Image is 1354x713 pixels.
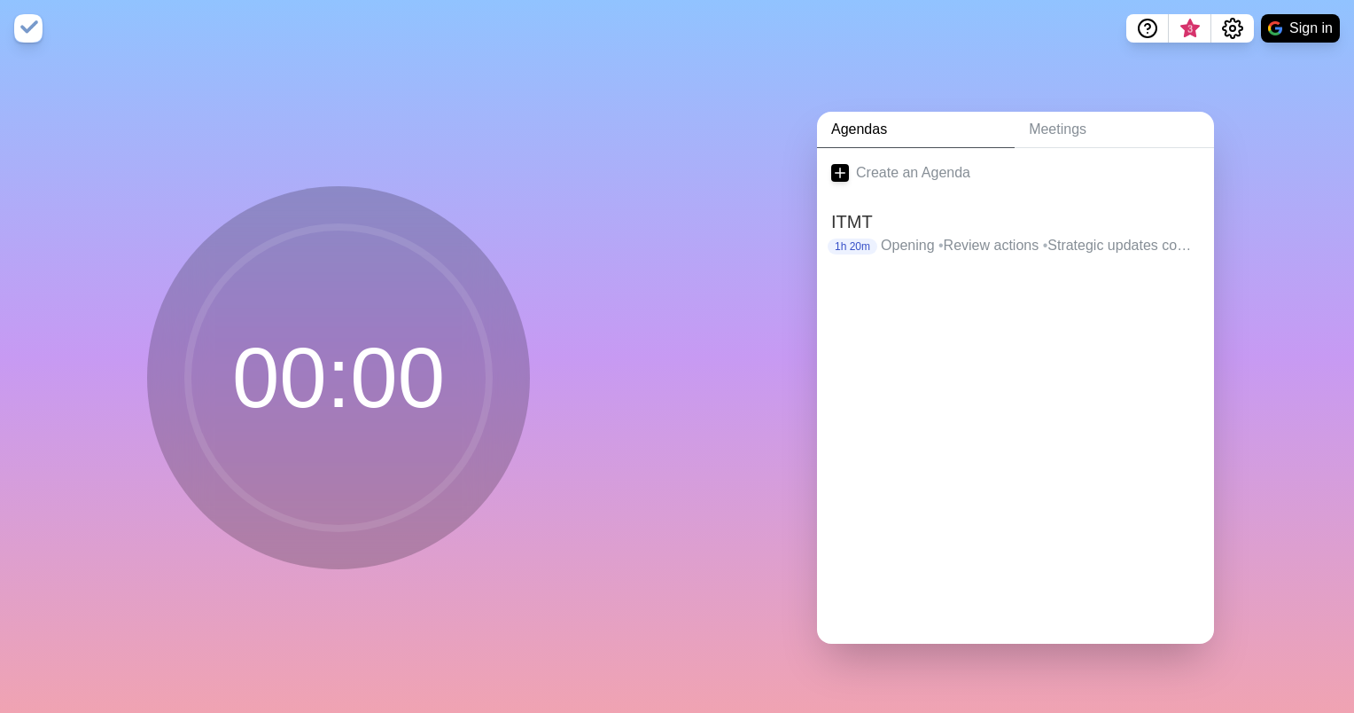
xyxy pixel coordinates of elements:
a: Meetings [1015,112,1214,148]
button: Sign in [1261,14,1340,43]
span: 3 [1183,22,1197,36]
button: Settings [1211,14,1254,43]
a: Agendas [817,112,1015,148]
a: Create an Agenda [817,148,1214,198]
p: 1h 20m [828,239,877,255]
h2: ITMT [831,208,1200,235]
span: • [1043,238,1048,253]
p: Opening Review actions Strategic updates company-wide Performance review Operational alignment De... [881,235,1200,256]
button: Help [1126,14,1169,43]
button: What’s new [1169,14,1211,43]
img: timeblocks logo [14,14,43,43]
span: • [938,238,944,253]
img: google logo [1268,21,1282,35]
